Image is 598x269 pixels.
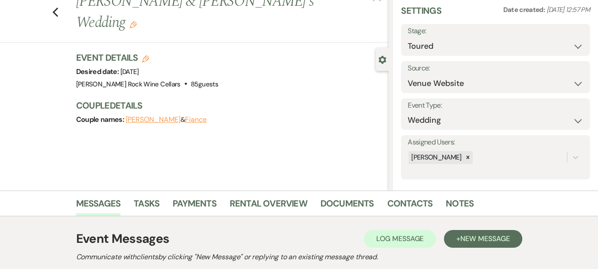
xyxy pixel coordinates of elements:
[76,67,120,76] span: Desired date:
[401,4,441,24] h3: Settings
[126,116,181,123] button: [PERSON_NAME]
[76,196,121,216] a: Messages
[76,99,380,112] h3: Couple Details
[120,67,139,76] span: [DATE]
[173,196,216,216] a: Payments
[76,80,181,89] span: [PERSON_NAME] Rock Wine Cellars
[409,151,463,164] div: [PERSON_NAME]
[408,136,583,149] label: Assigned Users:
[408,99,583,112] label: Event Type:
[387,196,433,216] a: Contacts
[460,234,509,243] span: New Message
[76,230,170,248] h1: Event Messages
[130,20,137,28] button: Edit
[408,62,583,75] label: Source:
[230,196,307,216] a: Rental Overview
[408,25,583,38] label: Stage:
[76,115,126,124] span: Couple names:
[446,196,474,216] a: Notes
[320,196,374,216] a: Documents
[444,230,522,248] button: +New Message
[185,116,207,123] button: Fiance
[364,230,436,248] button: Log Message
[126,115,207,124] span: &
[134,196,159,216] a: Tasks
[76,252,522,262] h2: Communicate with clients by clicking "New Message" or replying to an existing message thread.
[191,80,218,89] span: 85 guests
[547,5,590,14] span: [DATE] 12:57 PM
[378,55,386,63] button: Close lead details
[376,234,424,243] span: Log Message
[76,51,218,64] h3: Event Details
[503,5,547,14] span: Date created:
